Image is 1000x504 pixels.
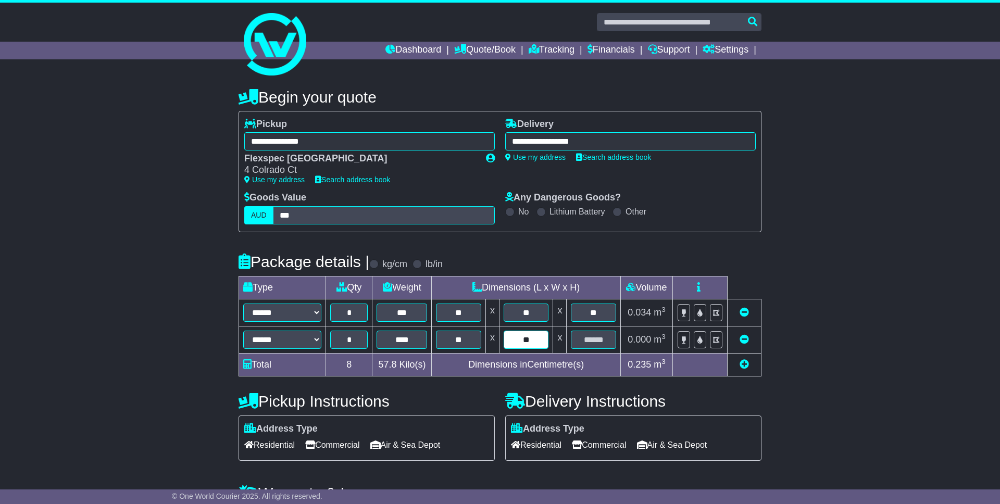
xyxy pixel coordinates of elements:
[244,437,295,453] span: Residential
[485,326,499,353] td: x
[372,276,432,299] td: Weight
[244,175,305,184] a: Use my address
[454,42,516,59] a: Quote/Book
[239,276,326,299] td: Type
[703,42,748,59] a: Settings
[244,153,476,165] div: Flexspec [GEOGRAPHIC_DATA]
[553,326,567,353] td: x
[244,165,476,176] div: 4 Colrado Ct
[661,358,666,366] sup: 3
[628,307,651,318] span: 0.034
[244,206,273,224] label: AUD
[326,276,372,299] td: Qty
[382,259,407,270] label: kg/cm
[654,307,666,318] span: m
[576,153,651,161] a: Search address book
[518,207,529,217] label: No
[654,359,666,370] span: m
[553,299,567,326] td: x
[239,484,761,501] h4: Warranty & Insurance
[426,259,443,270] label: lb/in
[432,276,621,299] td: Dimensions (L x W x H)
[511,423,584,435] label: Address Type
[572,437,626,453] span: Commercial
[42,61,93,68] div: Domain Overview
[628,359,651,370] span: 0.235
[505,119,554,130] label: Delivery
[239,253,369,270] h4: Package details |
[244,192,306,204] label: Goods Value
[654,334,666,345] span: m
[17,17,25,25] img: logo_orange.svg
[485,299,499,326] td: x
[244,119,287,130] label: Pickup
[27,27,115,35] div: Domain: [DOMAIN_NAME]
[505,393,761,410] h4: Delivery Instructions
[587,42,635,59] a: Financials
[549,207,605,217] label: Lithium Battery
[372,353,432,376] td: Kilo(s)
[315,175,390,184] a: Search address book
[29,17,51,25] div: v 4.0.25
[105,60,114,69] img: tab_keywords_by_traffic_grey.svg
[740,359,749,370] a: Add new item
[239,353,326,376] td: Total
[511,437,561,453] span: Residential
[505,153,566,161] a: Use my address
[172,492,322,500] span: © One World Courier 2025. All rights reserved.
[529,42,574,59] a: Tracking
[432,353,621,376] td: Dimensions in Centimetre(s)
[117,61,172,68] div: Keywords by Traffic
[239,89,761,106] h4: Begin your quote
[305,437,359,453] span: Commercial
[637,437,707,453] span: Air & Sea Depot
[740,307,749,318] a: Remove this item
[17,27,25,35] img: website_grey.svg
[648,42,690,59] a: Support
[620,276,672,299] td: Volume
[385,42,441,59] a: Dashboard
[661,333,666,341] sup: 3
[626,207,646,217] label: Other
[239,393,495,410] h4: Pickup Instructions
[505,192,621,204] label: Any Dangerous Goods?
[740,334,749,345] a: Remove this item
[370,437,441,453] span: Air & Sea Depot
[661,306,666,313] sup: 3
[628,334,651,345] span: 0.000
[326,353,372,376] td: 8
[378,359,396,370] span: 57.8
[244,423,318,435] label: Address Type
[30,60,39,69] img: tab_domain_overview_orange.svg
